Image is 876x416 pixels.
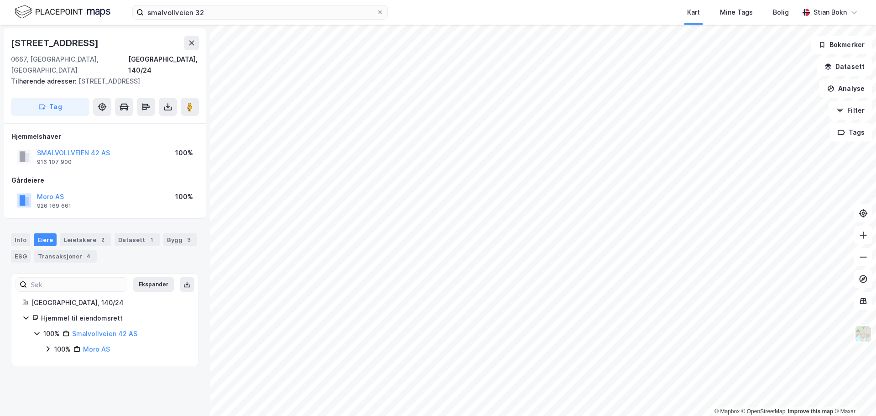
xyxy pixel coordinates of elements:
[84,252,93,261] div: 4
[811,36,872,54] button: Bokmerker
[31,297,188,308] div: [GEOGRAPHIC_DATA], 140/24
[11,233,30,246] div: Info
[11,250,31,263] div: ESG
[34,250,97,263] div: Transaksjoner
[72,330,137,337] a: Smalvollveien 42 AS
[813,7,847,18] div: Stian Bokn
[11,76,192,87] div: [STREET_ADDRESS]
[15,4,110,20] img: logo.f888ab2527a4732fd821a326f86c7f29.svg
[41,313,188,324] div: Hjemmel til eiendomsrett
[27,278,127,291] input: Søk
[11,175,198,186] div: Gårdeiere
[817,58,872,76] button: Datasett
[687,7,700,18] div: Kart
[128,54,199,76] div: [GEOGRAPHIC_DATA], 140/24
[773,7,789,18] div: Bolig
[830,372,876,416] iframe: Chat Widget
[54,344,71,355] div: 100%
[147,235,156,244] div: 1
[855,325,872,342] img: Z
[175,147,193,158] div: 100%
[98,235,107,244] div: 2
[37,202,71,210] div: 926 169 661
[11,36,100,50] div: [STREET_ADDRESS]
[133,277,174,292] button: Ekspander
[830,372,876,416] div: Kontrollprogram for chat
[829,101,872,120] button: Filter
[175,191,193,202] div: 100%
[34,233,57,246] div: Eiere
[37,158,72,166] div: 916 107 900
[819,79,872,98] button: Analyse
[11,98,89,116] button: Tag
[741,408,786,415] a: OpenStreetMap
[184,235,193,244] div: 3
[11,131,198,142] div: Hjemmelshaver
[720,7,753,18] div: Mine Tags
[43,328,60,339] div: 100%
[60,233,111,246] div: Leietakere
[788,408,833,415] a: Improve this map
[11,77,78,85] span: Tilhørende adresser:
[714,408,740,415] a: Mapbox
[144,5,376,19] input: Søk på adresse, matrikkel, gårdeiere, leietakere eller personer
[163,233,197,246] div: Bygg
[11,54,128,76] div: 0667, [GEOGRAPHIC_DATA], [GEOGRAPHIC_DATA]
[830,123,872,142] button: Tags
[115,233,160,246] div: Datasett
[83,345,110,353] a: Moro AS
